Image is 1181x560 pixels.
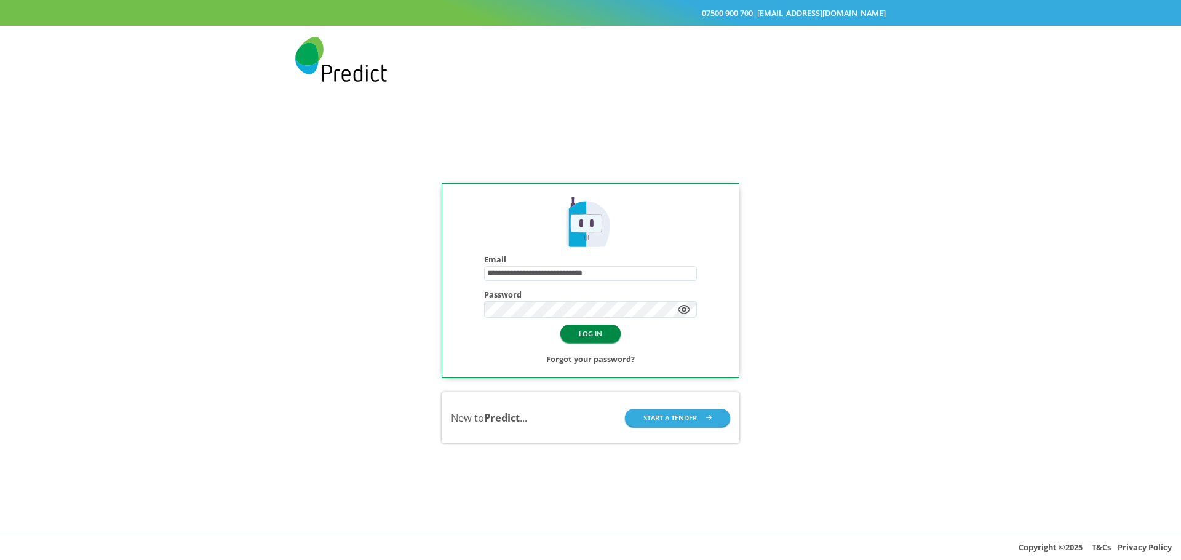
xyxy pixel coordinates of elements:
a: T&Cs [1092,542,1111,553]
b: Predict [484,411,520,425]
button: LOG IN [560,325,621,342]
h4: Password [484,290,697,299]
img: Predict Mobile [295,37,387,82]
div: New to ... [451,411,527,425]
button: START A TENDER [625,409,731,427]
a: Privacy Policy [1118,542,1172,553]
a: Forgot your password? [546,352,635,366]
div: | [295,6,886,20]
h4: Email [484,255,697,264]
a: 07500 900 700 [702,7,753,18]
img: Predict Mobile [562,195,618,251]
a: [EMAIL_ADDRESS][DOMAIN_NAME] [757,7,886,18]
